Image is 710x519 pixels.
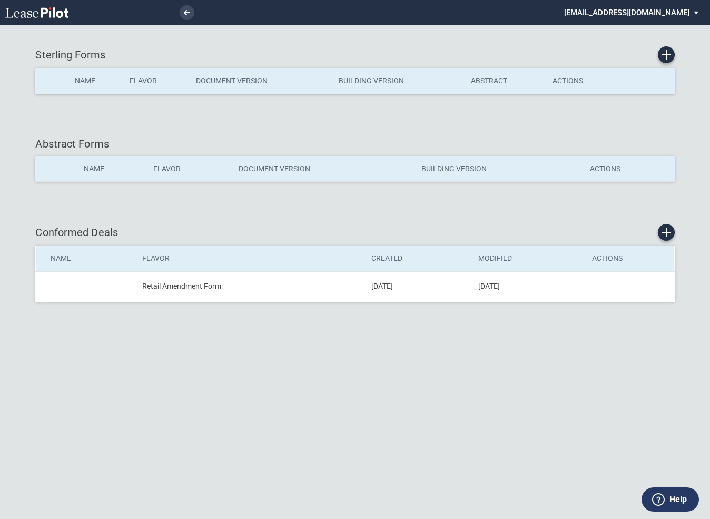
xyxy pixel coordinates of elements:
th: Building Version [414,156,583,182]
th: Name [76,156,146,182]
td: [DATE] [364,271,471,301]
a: Create new Form [658,46,675,63]
div: Conformed Deals [35,224,674,241]
th: Name [36,246,135,271]
th: Building Version [331,68,464,94]
td: [DATE] [471,271,585,301]
button: Help [642,487,699,512]
th: Flavor [146,156,231,182]
th: Abstract [464,68,546,94]
th: Actions [583,156,675,182]
th: Flavor [122,68,189,94]
div: Abstract Forms [35,136,674,151]
th: Document Version [189,68,331,94]
label: Help [669,493,687,506]
th: Created [364,246,471,271]
th: Actions [585,246,674,271]
th: Actions [545,68,617,94]
th: Flavor [135,246,364,271]
td: Retail Amendment Form [135,271,364,301]
th: Modified [471,246,585,271]
th: Document Version [231,156,414,182]
a: Create new conformed deal [658,224,675,241]
th: Name [67,68,122,94]
div: Sterling Forms [35,46,674,63]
